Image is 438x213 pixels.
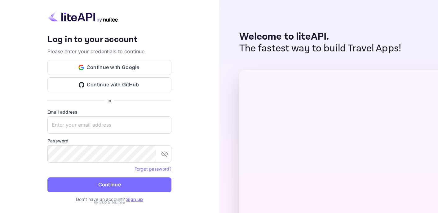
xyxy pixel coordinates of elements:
[158,148,171,160] button: toggle password visibility
[47,60,171,75] button: Continue with Google
[239,43,401,54] p: The fastest way to build Travel Apps!
[47,196,171,202] p: Don't have an account?
[47,77,171,92] button: Continue with GitHub
[47,34,171,45] h4: Log in to your account
[239,31,401,43] p: Welcome to liteAPI.
[94,199,125,206] p: © 2025 Nuitee
[135,166,171,172] a: Forget password?
[126,197,143,202] a: Sign up
[47,109,171,115] label: Email address
[47,177,171,192] button: Continue
[47,11,119,23] img: liteapi
[47,116,171,134] input: Enter your email address
[108,97,112,104] p: or
[47,137,171,144] label: Password
[47,48,171,55] p: Please enter your credentials to continue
